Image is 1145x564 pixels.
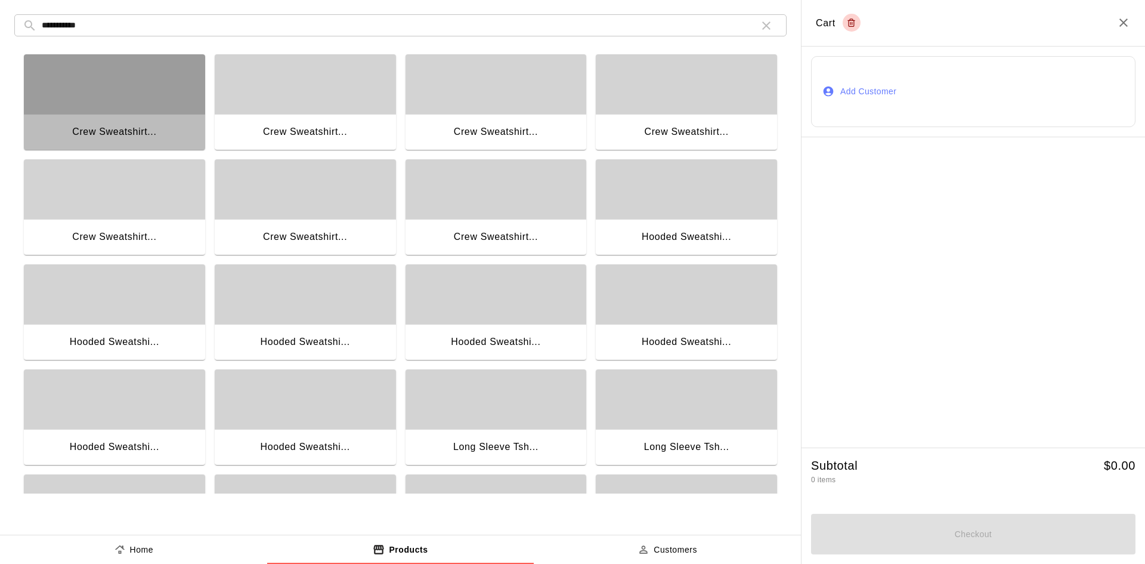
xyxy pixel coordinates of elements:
div: Crew Sweatshirt... [72,229,156,245]
div: Crew Sweatshirt... [644,124,728,140]
div: Crew Sweatshirt... [263,124,347,140]
div: Crew Sweatshirt... [454,124,538,140]
div: Crew Sweatshirt... [454,229,538,245]
button: Hooded Sweatshi... [215,369,396,467]
p: Home [130,544,154,556]
button: Hooded Sweatshi... [24,264,205,362]
div: Crew Sweatshirt... [263,229,347,245]
button: Crew Sweatshirt... [24,54,205,152]
button: Crew Sweatshirt... [406,54,587,152]
button: Crew Sweatshirt... [596,54,777,152]
span: 0 items [811,476,835,484]
div: Hooded Sweatshi... [642,229,731,245]
button: Hooded Sweatshi... [596,264,777,362]
div: Hooded Sweatshi... [642,334,731,350]
button: Long Sleeve Tsh... [406,369,587,467]
h5: Subtotal [811,458,858,474]
p: Products [389,544,428,556]
div: Hooded Sweatshi... [70,439,159,455]
button: Crew Sweatshirt... [24,159,205,257]
button: Add Customer [811,56,1135,127]
p: Customers [654,544,697,556]
button: Crew Sweatshirt... [406,159,587,257]
button: Hooded Sweatshi... [215,264,396,362]
button: Close [1116,16,1131,30]
div: Hooded Sweatshi... [260,439,349,455]
button: Long Sleeve Tsh... [596,369,777,467]
button: Hooded Sweatshi... [596,159,777,257]
div: Hooded Sweatshi... [451,334,540,350]
div: Crew Sweatshirt... [72,124,156,140]
button: Crew Sweatshirt... [215,159,396,257]
button: Hooded Sweatshi... [406,264,587,362]
div: Long Sleeve Tsh... [644,439,729,455]
button: Empty cart [843,14,861,32]
div: Hooded Sweatshi... [260,334,349,350]
div: Cart [816,14,861,32]
div: Hooded Sweatshi... [70,334,159,350]
div: Long Sleeve Tsh... [453,439,539,455]
button: Crew Sweatshirt... [215,54,396,152]
h5: $ 0.00 [1104,458,1135,474]
button: Hooded Sweatshi... [24,369,205,467]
